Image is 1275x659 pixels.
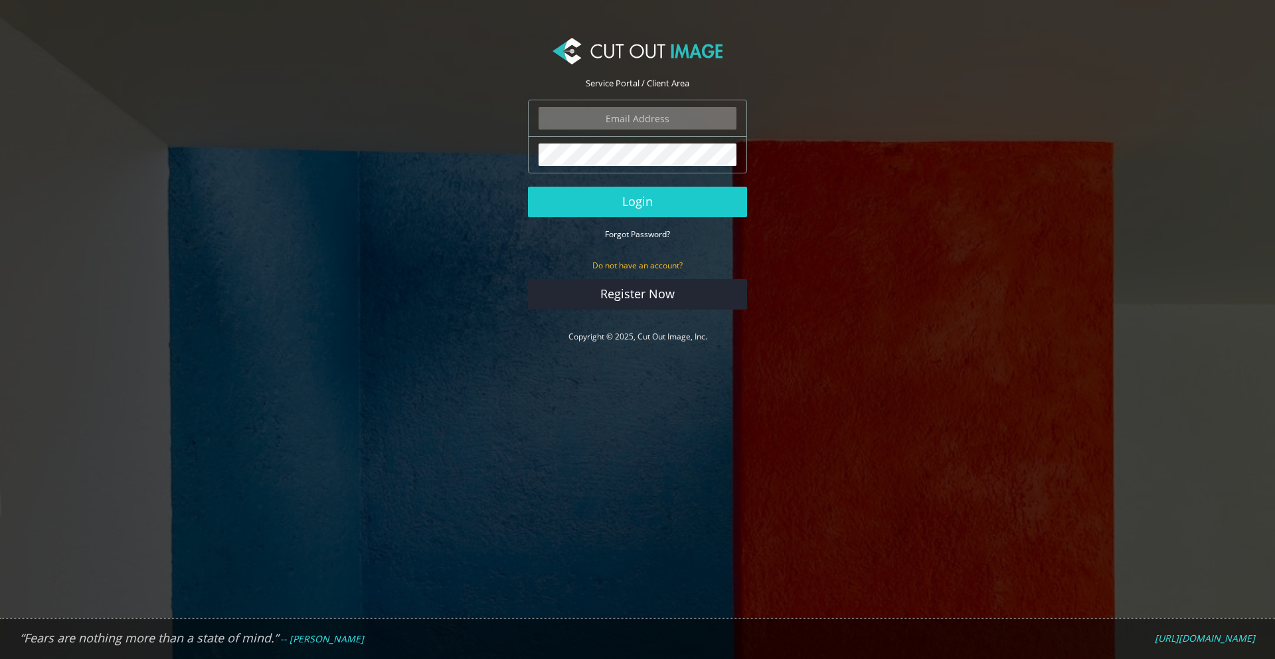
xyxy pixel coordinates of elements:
small: Do not have an account? [592,260,683,271]
em: “Fears are nothing more than a state of mind.” [20,630,278,646]
button: Login [528,187,747,217]
a: [URL][DOMAIN_NAME] [1155,632,1255,644]
small: Forgot Password? [605,229,670,240]
img: Cut Out Image [552,38,722,64]
a: Forgot Password? [605,228,670,240]
a: Copyright © 2025, Cut Out Image, Inc. [568,331,707,342]
input: Email Address [539,107,736,130]
a: Register Now [528,279,747,310]
span: Service Portal / Client Area [586,77,689,89]
em: -- [PERSON_NAME] [280,632,364,645]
